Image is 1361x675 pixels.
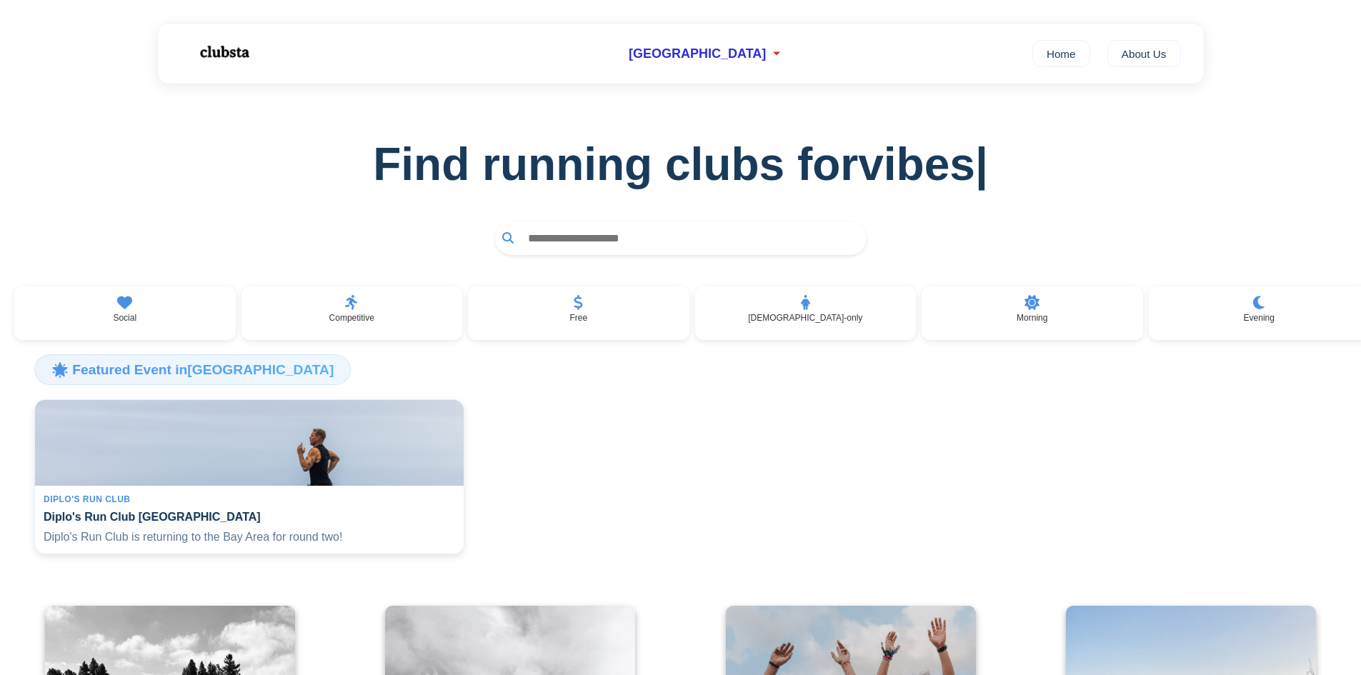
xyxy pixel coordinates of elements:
[1244,313,1275,323] p: Evening
[35,400,464,486] img: Diplo's Run Club San Francisco
[44,529,455,545] p: Diplo's Run Club is returning to the Bay Area for round two!
[629,46,766,61] span: [GEOGRAPHIC_DATA]
[748,313,862,323] p: [DEMOGRAPHIC_DATA]-only
[44,510,455,524] h4: Diplo's Run Club [GEOGRAPHIC_DATA]
[44,494,455,504] div: Diplo's Run Club
[1107,40,1181,67] a: About Us
[1032,40,1090,67] a: Home
[34,354,351,384] h3: 🌟 Featured Event in [GEOGRAPHIC_DATA]
[329,313,374,323] p: Competitive
[569,313,587,323] p: Free
[858,138,988,191] span: vibes
[23,138,1338,191] h1: Find running clubs for
[113,313,136,323] p: Social
[975,139,988,190] span: |
[181,34,266,70] img: Logo
[1017,313,1047,323] p: Morning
